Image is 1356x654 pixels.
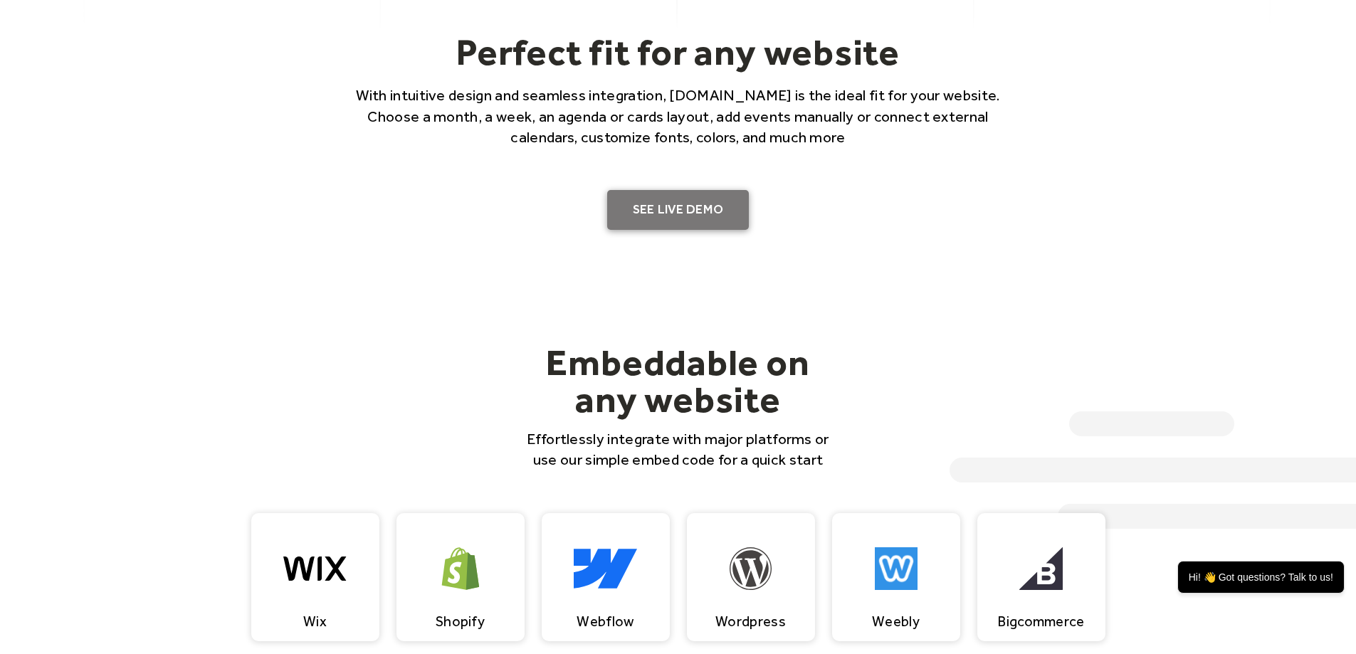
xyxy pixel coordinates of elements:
[687,513,815,641] a: Wordpress
[251,513,379,641] a: Wix
[977,513,1105,641] a: Bigcommerce
[607,190,750,230] a: SEE LIVE DEMO
[337,85,1020,147] p: With intuitive design and seamless integration, [DOMAIN_NAME] is the ideal fit for your website. ...
[577,613,634,630] div: Webflow
[542,513,670,641] a: Webflow
[997,613,1084,630] div: Bigcommerce
[303,613,327,630] div: Wix
[832,513,960,641] a: Weebly
[715,613,786,630] div: Wordpress
[519,344,838,418] h2: Embeddable on any website
[872,613,920,630] div: Weebly
[337,30,1020,74] h2: Perfect fit for any website
[396,513,525,641] a: Shopify
[519,428,838,470] p: Effortlessly integrate with major platforms or use our simple embed code for a quick start
[436,613,485,630] div: Shopify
